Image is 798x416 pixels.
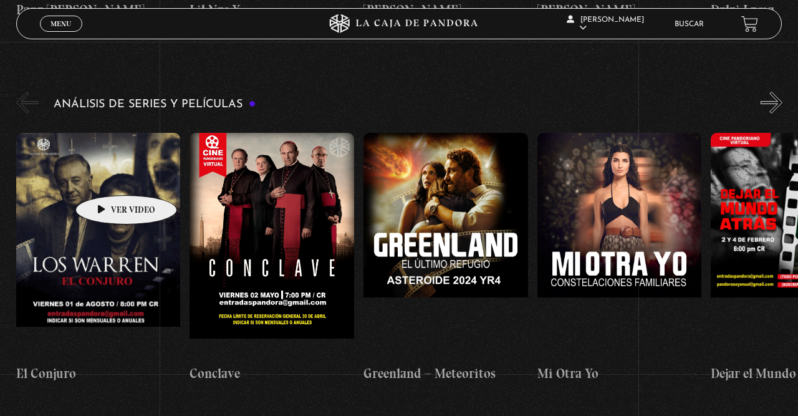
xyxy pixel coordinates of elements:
[50,20,71,27] span: Menu
[675,21,704,28] a: Buscar
[54,99,256,110] h3: Análisis de series y películas
[47,31,76,39] span: Cerrar
[363,364,528,384] h4: Greenland – Meteoritos
[16,123,181,393] a: El Conjuro
[537,123,702,393] a: Mi Otra Yo
[741,16,758,32] a: View your shopping cart
[190,123,354,393] a: Conclave
[567,16,644,32] span: [PERSON_NAME]
[16,92,38,114] button: Previous
[537,364,702,384] h4: Mi Otra Yo
[363,123,528,393] a: Greenland – Meteoritos
[16,364,181,384] h4: El Conjuro
[761,92,782,114] button: Next
[190,364,354,384] h4: Conclave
